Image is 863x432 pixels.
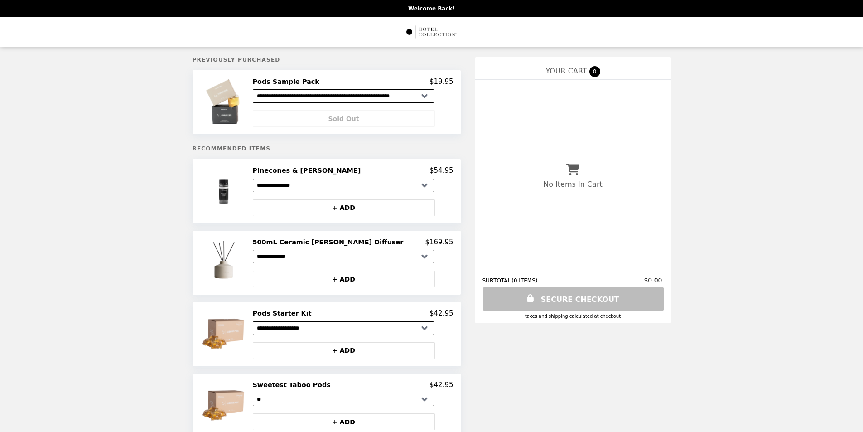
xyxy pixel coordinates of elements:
img: Pods Sample Pack [199,78,251,127]
h2: Pinecones & [PERSON_NAME] [253,166,365,175]
p: No Items In Cart [543,180,602,189]
p: $54.95 [429,166,453,175]
p: $42.95 [429,309,453,317]
h2: Sweetest Taboo Pods [253,381,334,389]
button: + ADD [253,342,435,359]
button: + ADD [253,199,435,216]
select: Select a product variant [253,321,434,335]
span: $0.00 [644,277,663,284]
img: Pinecones & Holly [199,166,251,216]
h2: Pods Sample Pack [253,78,323,86]
select: Select a product variant [253,393,434,406]
select: Select a product variant [253,250,434,263]
span: SUBTOTAL [482,277,512,284]
span: YOUR CART [545,67,587,75]
span: ( 0 ITEMS ) [511,277,537,284]
select: Select a product variant [253,179,434,192]
h5: Previously Purchased [193,57,461,63]
h5: Recommended Items [193,146,461,152]
h2: Pods Starter Kit [253,309,315,317]
img: Sweetest Taboo Pods [199,381,251,430]
img: Brand Logo [405,23,458,41]
select: Select a product variant [253,89,434,103]
p: $169.95 [425,238,453,246]
span: 0 [589,66,600,77]
h2: 500mL Ceramic [PERSON_NAME] Diffuser [253,238,407,246]
p: $42.95 [429,381,453,389]
p: Welcome Back! [408,5,455,12]
img: Pods Starter Kit [199,309,251,359]
div: Taxes and Shipping calculated at checkout [482,314,664,319]
p: $19.95 [429,78,453,86]
button: + ADD [253,271,435,287]
button: + ADD [253,413,435,430]
img: 500mL Ceramic Reed Diffuser [199,238,251,287]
